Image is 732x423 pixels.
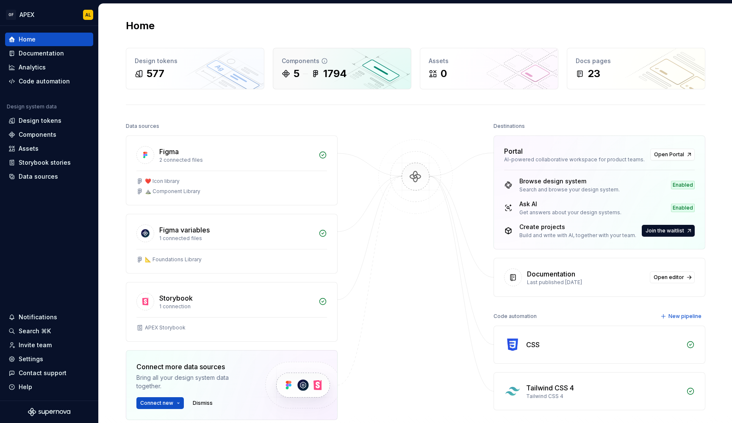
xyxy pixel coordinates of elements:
div: Tailwind CSS 4 [526,393,681,400]
a: Design tokens [5,114,93,127]
div: Components [282,57,402,65]
span: Connect new [140,400,173,406]
div: Home [19,35,36,44]
div: Storybook [159,293,193,303]
div: AL [85,11,91,18]
div: Invite team [19,341,52,349]
span: Join the waitlist [646,227,684,234]
div: Components [19,130,56,139]
a: Figma variables1 connected files📐 Foundations Library [126,214,338,274]
div: ⛰️ Component Library [145,188,200,195]
div: Design tokens [19,116,61,125]
a: Components [5,128,93,141]
div: Search ⌘K [19,327,51,335]
button: OFAPEXAL [2,6,97,24]
a: Assets0 [420,48,558,89]
div: Design system data [7,103,57,110]
a: Open editor [650,271,695,283]
div: ❤️ Icon library [145,178,180,185]
div: 23 [588,67,600,80]
div: Documentation [527,269,575,279]
div: Docs pages [576,57,696,65]
span: Open Portal [654,151,684,158]
a: Settings [5,352,93,366]
div: Contact support [19,369,67,377]
a: Data sources [5,170,93,183]
div: Enabled [671,204,695,212]
a: Analytics [5,61,93,74]
span: Open editor [654,274,684,281]
div: CSS [526,340,540,350]
a: Storybook stories [5,156,93,169]
a: Open Portal [650,149,695,160]
div: Code automation [494,310,537,322]
div: Ask AI [519,200,621,208]
a: Code automation [5,75,93,88]
button: Search ⌘K [5,324,93,338]
div: Figma [159,147,179,157]
div: Settings [19,355,43,363]
div: Connect more data sources [136,362,251,372]
div: Browse design system [519,177,620,185]
div: AI-powered collaborative workspace for product teams. [504,156,645,163]
h2: Home [126,19,155,33]
a: Design tokens577 [126,48,264,89]
a: Storybook1 connectionAPEX Storybook [126,282,338,342]
div: Notifications [19,313,57,321]
a: Figma2 connected files❤️ Icon library⛰️ Component Library [126,135,338,205]
a: Documentation [5,47,93,60]
div: Figma variables [159,225,210,235]
div: Design tokens [135,57,255,65]
button: Notifications [5,310,93,324]
div: Last published [DATE] [527,279,645,286]
div: Data sources [126,120,159,132]
div: APEX Storybook [145,324,186,331]
button: Connect new [136,397,184,409]
span: New pipeline [668,313,701,320]
div: 577 [147,67,164,80]
div: Assets [19,144,39,153]
div: OF [6,10,16,20]
div: 📐 Foundations Library [145,256,202,263]
a: Invite team [5,338,93,352]
div: Tailwind CSS 4 [526,383,574,393]
div: 5 [294,67,299,80]
a: Assets [5,142,93,155]
span: Dismiss [193,400,213,406]
div: Get answers about your design systems. [519,209,621,216]
button: New pipeline [658,310,705,322]
div: Build and write with AI, together with your team. [519,232,636,239]
svg: Supernova Logo [28,408,70,416]
div: 1 connection [159,303,313,310]
a: Home [5,33,93,46]
a: Docs pages23 [567,48,705,89]
div: 2 connected files [159,157,313,163]
div: Documentation [19,49,64,58]
div: Help [19,383,32,391]
button: Join the waitlist [642,225,695,237]
div: APEX [19,11,34,19]
div: 0 [441,67,447,80]
div: Destinations [494,120,525,132]
div: Enabled [671,181,695,189]
div: 1794 [323,67,347,80]
div: Assets [429,57,549,65]
div: Bring all your design system data together. [136,373,251,390]
div: Portal [504,146,523,156]
div: Search and browse your design system. [519,186,620,193]
div: Code automation [19,77,70,86]
button: Dismiss [189,397,216,409]
div: Create projects [519,223,636,231]
div: Storybook stories [19,158,71,167]
div: Data sources [19,172,58,181]
div: Analytics [19,63,46,72]
div: 1 connected files [159,235,313,242]
a: Components51794 [273,48,411,89]
button: Help [5,380,93,394]
button: Contact support [5,366,93,380]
